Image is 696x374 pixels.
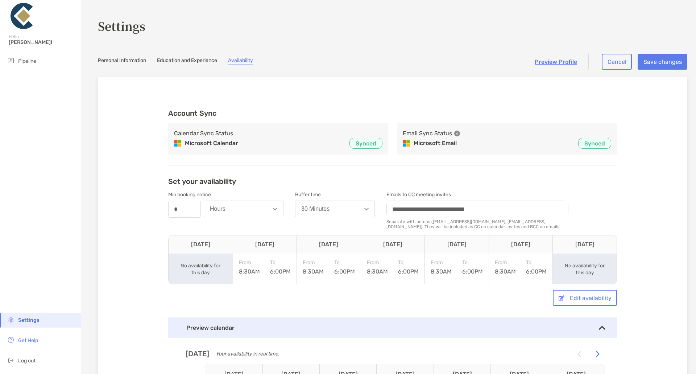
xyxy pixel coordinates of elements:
[303,259,324,266] span: From
[334,259,355,275] div: 6:00PM
[398,259,419,275] div: 6:00PM
[367,259,388,266] span: From
[559,295,564,301] img: button icon
[364,208,369,210] img: Open dropdown arrow
[563,262,607,276] div: No availability for this day
[297,235,361,254] th: [DATE]
[7,336,15,344] img: get-help icon
[270,259,291,266] span: To
[526,259,547,266] span: To
[186,349,281,358] div: [DATE]
[98,17,687,34] h3: Settings
[9,39,76,45] span: [PERSON_NAME]!
[168,177,236,186] h2: Set your availability
[495,259,516,275] div: 8:30AM
[174,140,181,147] img: Microsoft Calendar
[273,208,277,210] img: Open dropdown arrow
[386,192,568,198] div: Emails to CC meeting invites
[489,235,553,254] th: [DATE]
[431,259,452,266] span: From
[424,235,489,254] th: [DATE]
[233,235,297,254] th: [DATE]
[174,129,233,138] h3: Calendar Sync Status
[168,109,617,118] h3: Account Sync
[157,57,217,65] a: Education and Experience
[334,259,355,266] span: To
[239,259,260,275] div: 8:30AM
[414,139,457,148] p: Microsoft Email
[295,201,375,217] button: 30 Minutes
[18,317,39,323] span: Settings
[386,219,568,229] div: Separate with comas ([EMAIL_ADDRESS][DOMAIN_NAME], [EMAIL_ADDRESS][DOMAIN_NAME]). They will be in...
[356,139,376,148] p: Synced
[535,58,577,65] a: Preview Profile
[295,192,375,198] div: Buffer time
[495,259,516,266] span: From
[7,315,15,324] img: settings icon
[239,259,260,266] span: From
[185,139,238,148] p: Microsoft Calendar
[168,317,617,338] div: Preview calendar
[403,140,410,147] img: Microsoft Email
[270,259,291,275] div: 6:00PM
[228,57,253,65] a: Availability
[638,54,687,70] button: Save changes
[462,259,483,275] div: 6:00PM
[361,235,425,254] th: [DATE]
[584,139,605,148] p: Synced
[552,235,617,254] th: [DATE]
[403,129,452,138] h3: Email Sync Status
[9,3,35,29] img: Zoe Logo
[301,206,330,212] div: 30 Minutes
[367,259,388,275] div: 8:30AM
[303,259,324,275] div: 8:30AM
[18,58,36,64] span: Pipeline
[18,358,36,364] span: Log out
[602,54,632,70] button: Cancel
[169,235,233,254] th: [DATE]
[204,201,283,217] button: Hours
[168,192,283,198] div: Min booking notice
[577,351,581,357] img: Arrow icon
[210,206,225,212] div: Hours
[462,259,483,266] span: To
[526,259,547,275] div: 6:00PM
[7,56,15,65] img: pipeline icon
[18,337,38,344] span: Get Help
[431,259,452,275] div: 8:30AM
[178,262,223,276] div: No availability for this day
[398,259,419,266] span: To
[7,356,15,365] img: logout icon
[553,290,617,306] button: Edit availability
[599,326,605,330] img: Toggle
[596,351,600,357] img: Arrow icon
[98,57,146,65] a: Personal Information
[216,351,279,357] span: Your availability in real time.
